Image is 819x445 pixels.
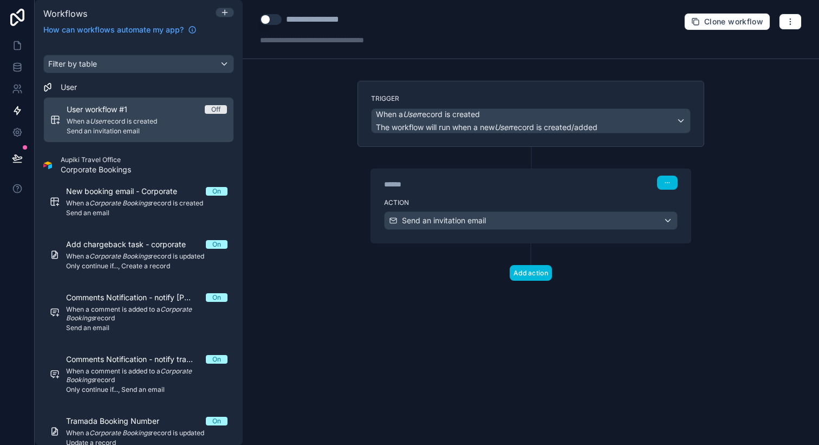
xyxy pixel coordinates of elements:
label: Action [384,198,678,207]
label: Trigger [371,94,691,103]
span: The workflow will run when a new record is created/added [376,122,597,132]
em: User [495,122,511,132]
button: When aUserrecord is createdThe workflow will run when a newUserrecord is created/added [371,108,691,133]
em: User [403,109,419,119]
span: Workflows [43,8,87,19]
span: Clone workflow [704,17,763,27]
span: Send an invitation email [402,215,486,226]
span: When a record is created [376,109,480,120]
button: Add action [510,265,552,281]
button: Send an invitation email [384,211,678,230]
a: How can workflows automate my app? [39,24,201,35]
button: Clone workflow [684,13,770,30]
span: How can workflows automate my app? [43,24,184,35]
